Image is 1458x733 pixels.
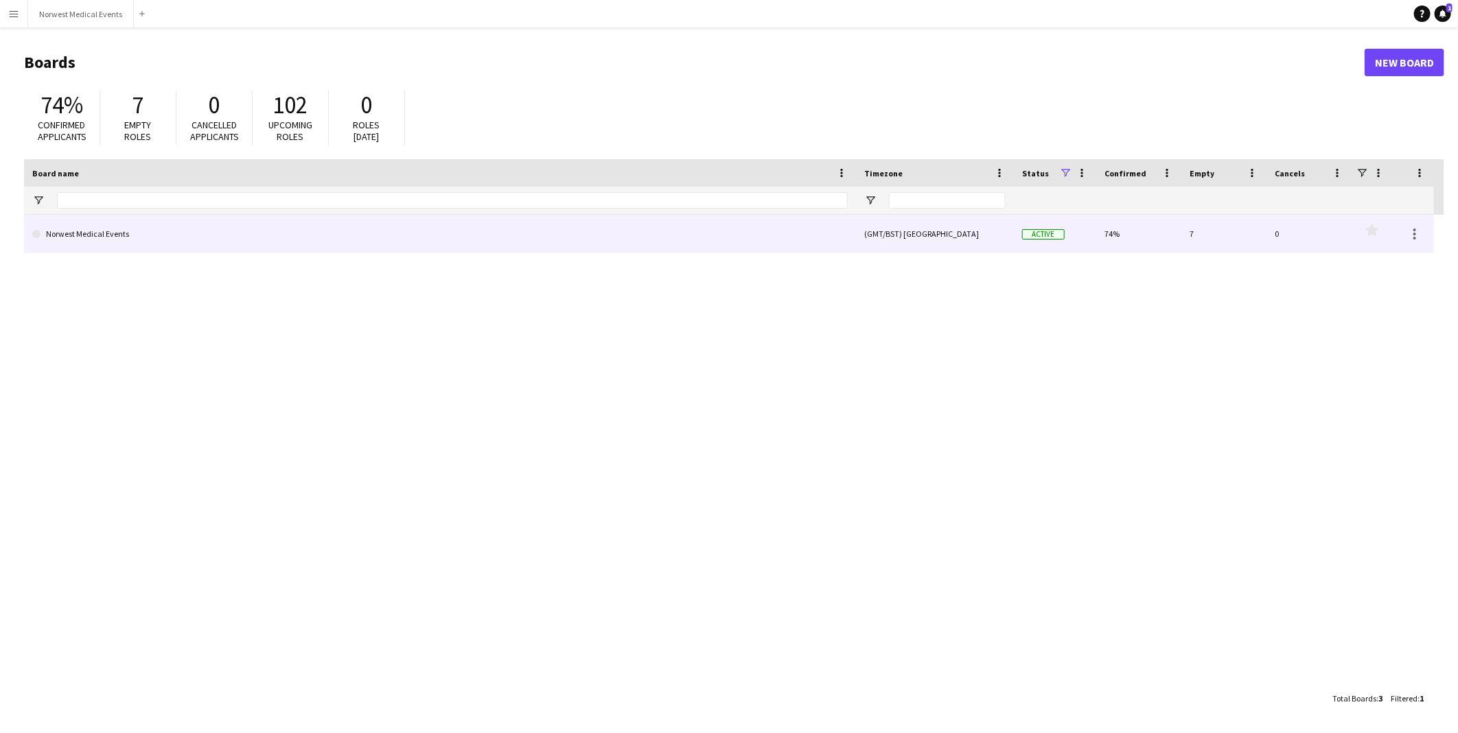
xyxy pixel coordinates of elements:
[273,90,308,120] span: 102
[1332,693,1376,703] span: Total Boards
[1332,685,1382,712] div: :
[24,52,1365,73] h1: Boards
[889,192,1006,209] input: Timezone Filter Input
[268,119,312,143] span: Upcoming roles
[1378,693,1382,703] span: 3
[1446,3,1453,12] span: 1
[28,1,134,27] button: Norwest Medical Events
[57,192,848,209] input: Board name Filter Input
[856,215,1014,253] div: (GMT/BST) [GEOGRAPHIC_DATA]
[32,194,45,207] button: Open Filter Menu
[361,90,373,120] span: 0
[125,119,152,143] span: Empty roles
[1181,215,1266,253] div: 7
[1391,685,1424,712] div: :
[1190,168,1214,178] span: Empty
[32,168,79,178] span: Board name
[1420,693,1424,703] span: 1
[1022,229,1065,240] span: Active
[1096,215,1181,253] div: 74%
[354,119,380,143] span: Roles [DATE]
[1365,49,1444,76] a: New Board
[132,90,144,120] span: 7
[32,215,848,253] a: Norwest Medical Events
[864,194,877,207] button: Open Filter Menu
[38,119,86,143] span: Confirmed applicants
[864,168,903,178] span: Timezone
[1391,693,1417,703] span: Filtered
[1275,168,1305,178] span: Cancels
[1022,168,1049,178] span: Status
[1266,215,1352,253] div: 0
[40,90,83,120] span: 74%
[190,119,239,143] span: Cancelled applicants
[209,90,220,120] span: 0
[1435,5,1451,22] a: 1
[1104,168,1146,178] span: Confirmed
